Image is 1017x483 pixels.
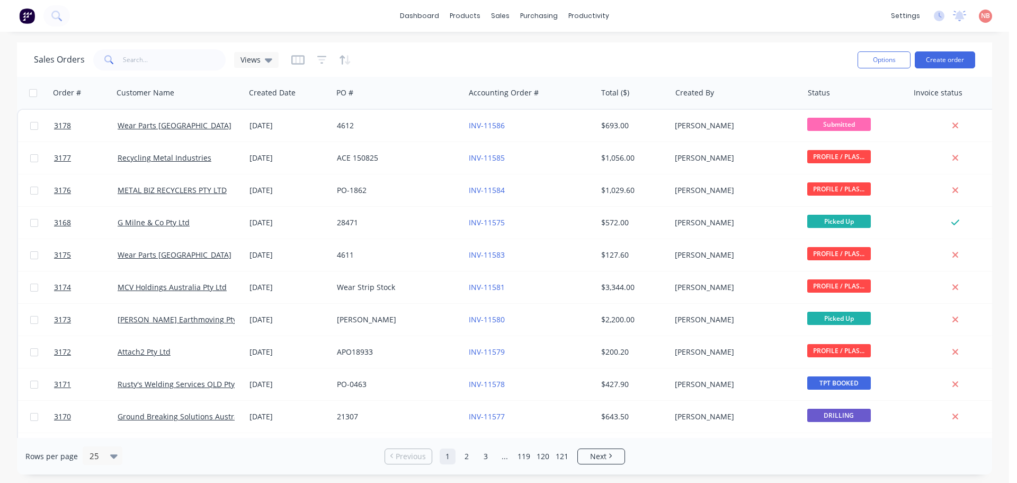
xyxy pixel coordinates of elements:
[337,250,454,260] div: 4611
[807,247,871,260] span: PROFILE / PLAS...
[440,449,456,464] a: Page 1 is your current page
[118,217,190,227] a: G Milne & Co Pty Ltd
[981,11,990,21] span: NB
[807,118,871,131] span: Submitted
[675,87,714,98] div: Created By
[675,185,792,196] div: [PERSON_NAME]
[54,336,118,368] a: 3172
[337,347,454,357] div: APO18933
[337,120,454,131] div: 4612
[590,451,606,462] span: Next
[54,401,118,433] a: 3170
[380,449,629,464] ul: Pagination
[19,8,35,24] img: Factory
[249,347,328,357] div: [DATE]
[54,110,118,142] a: 3178
[469,87,539,98] div: Accounting Order #
[601,379,663,390] div: $427.90
[54,304,118,336] a: 3173
[601,411,663,422] div: $643.50
[54,282,71,293] span: 3174
[54,368,118,400] a: 3171
[337,379,454,390] div: PO-0463
[469,217,505,227] a: INV-11575
[54,239,118,271] a: 3175
[118,153,211,163] a: Recycling Metal Industries
[54,411,71,422] span: 3170
[601,87,629,98] div: Total ($)
[123,49,226,71] input: Search...
[396,451,426,462] span: Previous
[53,87,81,98] div: Order #
[915,51,975,68] button: Create order
[54,271,118,303] a: 3174
[249,379,328,390] div: [DATE]
[601,120,663,131] div: $693.00
[118,314,250,324] a: [PERSON_NAME] Earthmoving Pty Ltd
[601,153,663,163] div: $1,056.00
[469,379,505,389] a: INV-11578
[54,217,71,228] span: 3168
[240,54,261,65] span: Views
[469,185,505,195] a: INV-11584
[858,51,911,68] button: Options
[675,282,792,293] div: [PERSON_NAME]
[601,250,663,260] div: $127.60
[535,449,551,464] a: Page 120
[34,55,85,65] h1: Sales Orders
[249,314,328,325] div: [DATE]
[54,120,71,131] span: 3178
[554,449,570,464] a: Page 121
[118,120,231,130] a: Wear Parts [GEOGRAPHIC_DATA]
[118,411,273,421] a: Ground Breaking Solutions Australia Pty Ltd
[336,87,353,98] div: PO #
[249,87,296,98] div: Created Date
[807,409,871,422] span: DRILLING
[337,314,454,325] div: [PERSON_NAME]
[914,87,962,98] div: Invoice status
[675,411,792,422] div: [PERSON_NAME]
[478,449,494,464] a: Page 3
[601,217,663,228] div: $572.00
[385,451,432,462] a: Previous page
[469,411,505,421] a: INV-11577
[54,314,71,325] span: 3173
[54,153,71,163] span: 3177
[337,411,454,422] div: 21307
[337,185,454,196] div: PO-1862
[54,250,71,260] span: 3175
[675,153,792,163] div: [PERSON_NAME]
[675,379,792,390] div: [PERSON_NAME]
[807,344,871,357] span: PROFILE / PLAS...
[117,87,174,98] div: Customer Name
[249,120,328,131] div: [DATE]
[395,8,444,24] a: dashboard
[118,379,248,389] a: Rusty's Welding Services QLD Pty Ltd
[249,282,328,293] div: [DATE]
[469,347,505,357] a: INV-11579
[118,250,231,260] a: Wear Parts [GEOGRAPHIC_DATA]
[118,347,171,357] a: Attach2 Pty Ltd
[675,217,792,228] div: [PERSON_NAME]
[675,120,792,131] div: [PERSON_NAME]
[249,217,328,228] div: [DATE]
[515,8,563,24] div: purchasing
[54,142,118,174] a: 3177
[249,250,328,260] div: [DATE]
[459,449,475,464] a: Page 2
[54,207,118,239] a: 3168
[54,174,118,206] a: 3176
[808,87,830,98] div: Status
[118,282,227,292] a: MCV Holdings Australia Pty Ltd
[444,8,486,24] div: products
[249,153,328,163] div: [DATE]
[54,433,118,465] a: 3169
[469,120,505,130] a: INV-11586
[807,279,871,293] span: PROFILE / PLAS...
[601,185,663,196] div: $1,029.60
[807,150,871,163] span: PROFILE / PLAS...
[807,312,871,325] span: Picked Up
[25,451,78,462] span: Rows per page
[601,347,663,357] div: $200.20
[578,451,625,462] a: Next page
